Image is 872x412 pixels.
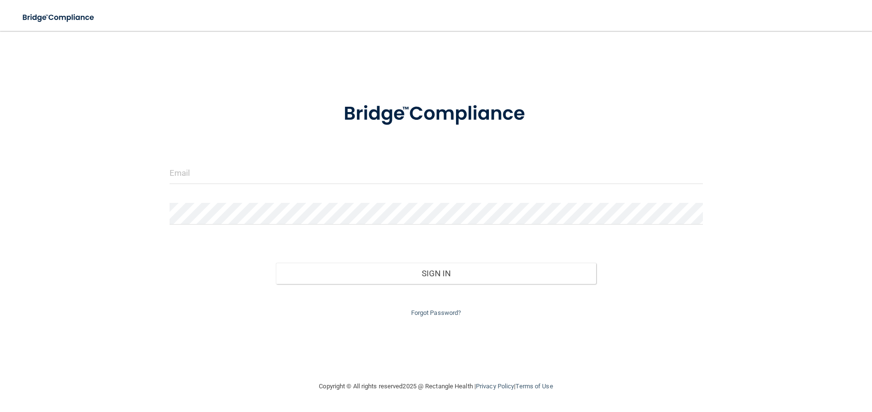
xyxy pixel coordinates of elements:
[276,263,596,284] button: Sign In
[170,162,703,184] input: Email
[260,371,613,402] div: Copyright © All rights reserved 2025 @ Rectangle Health | |
[690,167,701,179] keeper-lock: Open Keeper Popup
[411,309,461,316] a: Forgot Password?
[324,89,549,139] img: bridge_compliance_login_screen.278c3ca4.svg
[476,383,514,390] a: Privacy Policy
[515,383,553,390] a: Terms of Use
[14,8,103,28] img: bridge_compliance_login_screen.278c3ca4.svg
